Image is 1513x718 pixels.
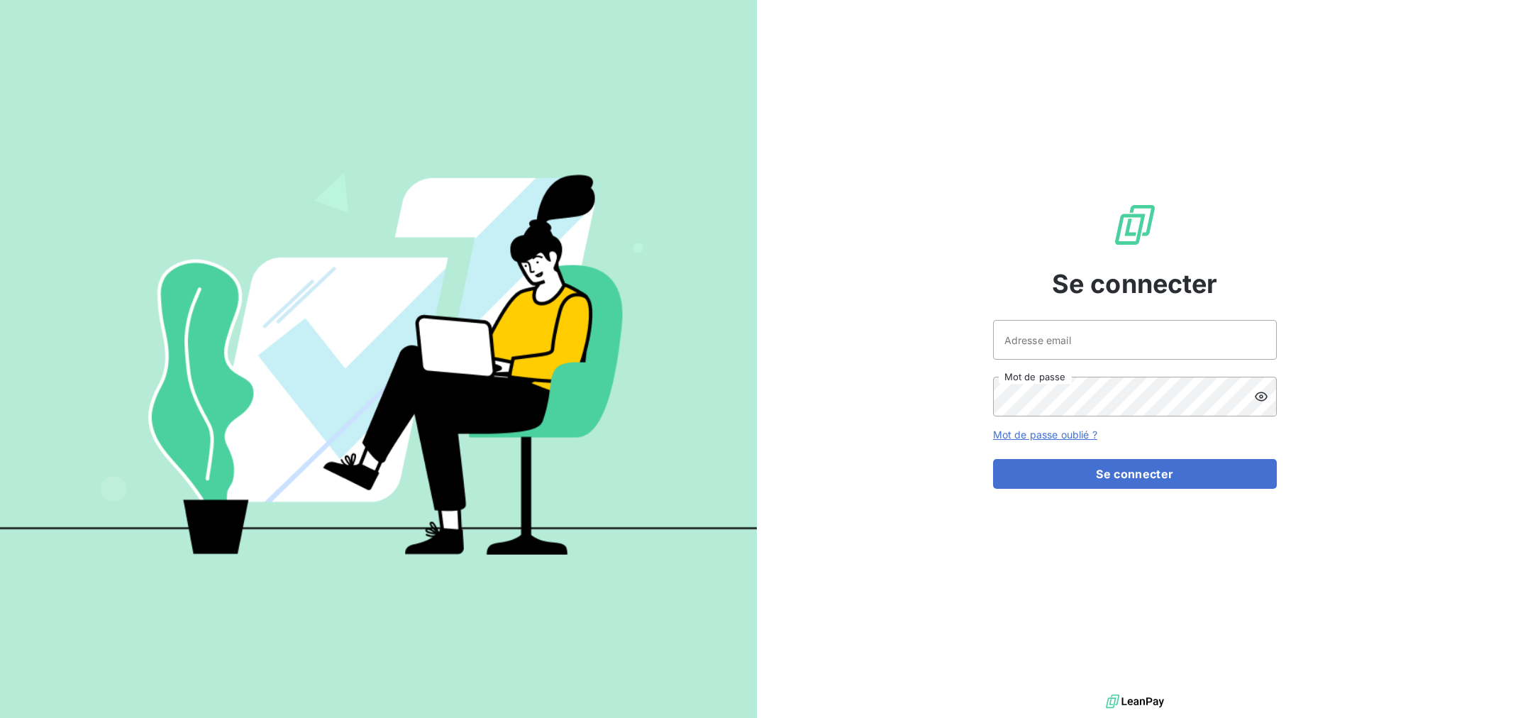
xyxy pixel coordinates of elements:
img: logo [1106,691,1164,712]
span: Se connecter [1052,265,1218,303]
input: placeholder [993,320,1277,360]
button: Se connecter [993,459,1277,489]
img: Logo LeanPay [1112,202,1158,248]
a: Mot de passe oublié ? [993,429,1097,441]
